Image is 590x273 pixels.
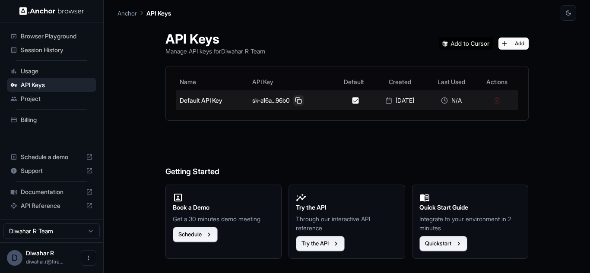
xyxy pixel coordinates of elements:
[173,214,275,223] p: Get a 30 minutes demo meeting
[176,73,249,91] th: Name
[374,73,426,91] th: Created
[296,203,398,212] h2: Try the API
[439,38,493,50] img: Add anchorbrowser MCP server to Cursor
[21,201,82,210] span: API Reference
[293,95,304,106] button: Copy API key
[7,29,96,43] div: Browser Playground
[21,81,93,89] span: API Keys
[498,38,529,50] button: Add
[296,214,398,232] p: Through our interactive API reference
[7,43,96,57] div: Session History
[19,7,84,15] img: Anchor Logo
[249,73,334,91] th: API Key
[426,73,476,91] th: Last Used
[173,227,218,242] button: Schedule
[165,131,529,178] h6: Getting Started
[146,9,171,18] p: API Keys
[165,31,265,47] h1: API Keys
[26,258,63,265] span: diwahar.r@fireflink.com
[7,199,96,213] div: API Reference
[7,250,22,266] div: D
[117,8,171,18] nav: breadcrumb
[21,32,93,41] span: Browser Playground
[21,153,82,161] span: Schedule a demo
[176,91,249,110] td: Default API Key
[21,46,93,54] span: Session History
[296,236,345,251] button: Try the API
[7,164,96,178] div: Support
[7,150,96,164] div: Schedule a demo
[7,64,96,78] div: Usage
[476,73,517,91] th: Actions
[81,250,96,266] button: Open menu
[7,185,96,199] div: Documentation
[7,92,96,106] div: Project
[165,47,265,56] p: Manage API keys for Diwahar R Team
[117,9,137,18] p: Anchor
[21,94,93,103] span: Project
[334,73,374,91] th: Default
[173,203,275,212] h2: Book a Demo
[419,214,521,232] p: Integrate to your environment in 2 minutes
[21,188,82,196] span: Documentation
[429,96,473,105] div: N/A
[21,116,93,124] span: Billing
[377,96,422,105] div: [DATE]
[419,236,467,251] button: Quickstart
[252,95,330,106] div: sk-a16a...96b0
[419,203,521,212] h2: Quick Start Guide
[26,249,54,257] span: Diwahar R
[7,113,96,127] div: Billing
[21,166,82,175] span: Support
[21,67,93,75] span: Usage
[7,78,96,92] div: API Keys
